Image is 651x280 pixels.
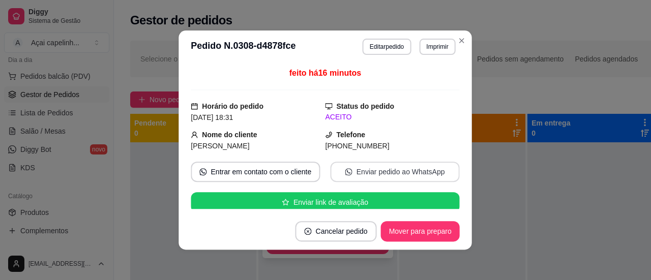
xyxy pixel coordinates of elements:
span: phone [325,131,333,138]
div: ACEITO [325,112,460,122]
span: calendar [191,103,198,110]
span: desktop [325,103,333,110]
span: feito há 16 minutos [289,69,361,77]
strong: Nome do cliente [202,131,257,139]
button: Mover para preparo [381,221,460,241]
span: [PERSON_NAME] [191,142,250,150]
button: whats-appEntrar em contato com o cliente [191,162,320,182]
span: [DATE] 18:31 [191,113,233,121]
button: starEnviar link de avaliação [191,192,460,212]
span: whats-app [345,168,352,175]
strong: Status do pedido [337,102,395,110]
span: [PHONE_NUMBER] [325,142,390,150]
button: whats-appEnviar pedido ao WhatsApp [331,162,460,182]
strong: Horário do pedido [202,102,264,110]
button: Imprimir [420,39,456,55]
strong: Telefone [337,131,366,139]
h3: Pedido N. 0308-d4878fce [191,39,296,55]
button: Editarpedido [363,39,411,55]
span: star [282,199,289,206]
span: whats-app [200,168,207,175]
button: Close [454,33,470,49]
button: close-circleCancelar pedido [295,221,377,241]
span: close-circle [305,228,312,235]
span: user [191,131,198,138]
